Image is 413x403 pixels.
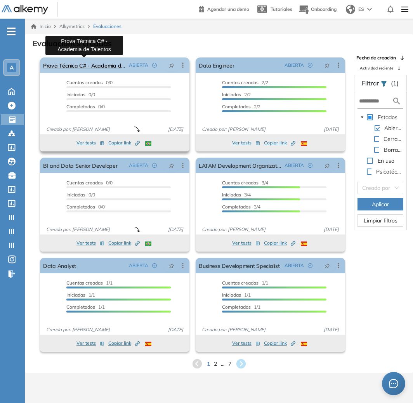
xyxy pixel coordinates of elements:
[376,168,410,175] span: Psicotécnicos
[232,238,260,248] button: Ver tests
[324,162,330,168] span: pushpin
[321,126,342,133] span: [DATE]
[169,62,174,68] span: pushpin
[392,96,401,106] img: search icon
[382,134,403,144] span: Cerradas
[163,259,180,272] button: pushpin
[382,145,403,155] span: Borrador
[169,262,174,269] span: pushpin
[376,156,396,165] span: En uso
[383,135,406,142] span: Cerradas
[2,5,48,15] img: Logo
[165,126,186,133] span: [DATE]
[31,23,51,30] a: Inicio
[319,259,336,272] button: pushpin
[66,292,85,298] span: Iniciadas
[319,59,336,71] button: pushpin
[108,138,140,148] button: Copiar link
[222,280,259,286] span: Cuentas creadas
[389,379,399,389] span: message
[66,204,95,210] span: Completados
[346,5,355,14] img: world
[152,63,157,68] span: check-circle
[59,23,85,29] span: Alkymetrics
[222,180,259,186] span: Cuentas creadas
[129,162,148,169] span: ABIERTA
[264,240,295,247] span: Copiar link
[264,139,295,146] span: Copiar link
[129,262,148,269] span: ABIERTA
[10,64,14,71] span: A
[383,123,403,133] span: Abiertas
[66,180,103,186] span: Cuentas creadas
[357,214,403,227] button: Limpiar filtros
[308,263,312,268] span: check-circle
[199,158,281,173] a: LATAM Development Organizational Manager
[222,80,259,85] span: Cuentas creadas
[199,57,234,73] a: Data Engineer
[222,304,260,310] span: 1/1
[66,304,105,310] span: 1/1
[222,280,268,286] span: 1/1
[152,163,157,168] span: check-circle
[324,262,330,269] span: pushpin
[163,159,180,172] button: pushpin
[66,104,105,109] span: 0/0
[222,104,251,109] span: Completados
[222,92,251,97] span: 2/2
[76,238,104,248] button: Ver tests
[311,6,337,12] span: Onboarding
[43,158,118,173] a: BI and Data Senior Developer
[301,342,307,346] img: ESP
[298,1,337,18] button: Onboarding
[360,115,364,119] span: caret-down
[222,180,268,186] span: 3/4
[285,62,304,69] span: ABIERTA
[66,292,95,298] span: 1/1
[199,326,269,333] span: Creado por: [PERSON_NAME]
[108,139,140,146] span: Copiar link
[264,138,295,148] button: Copiar link
[66,280,103,286] span: Cuentas creadas
[384,125,405,132] span: Abiertas
[108,238,140,248] button: Copiar link
[321,326,342,333] span: [DATE]
[7,31,16,32] i: -
[222,204,251,210] span: Completados
[66,80,113,85] span: 0/0
[222,304,251,310] span: Completados
[93,23,121,30] span: Evaluaciones
[66,192,85,198] span: Iniciadas
[165,226,186,233] span: [DATE]
[228,360,231,368] span: 7
[66,192,95,198] span: 0/0
[43,126,113,133] span: Creado por: [PERSON_NAME]
[43,326,113,333] span: Creado por: [PERSON_NAME]
[376,113,399,122] span: Estados
[264,238,295,248] button: Copiar link
[66,104,95,109] span: Completados
[301,141,307,146] img: ESP
[301,241,307,246] img: ESP
[357,198,403,210] button: Aplicar
[222,92,241,97] span: Iniciadas
[360,65,393,71] span: Actividad reciente
[358,6,364,13] span: ES
[207,6,249,12] span: Agendar una demo
[398,2,411,17] img: Menu
[108,240,140,247] span: Copiar link
[66,180,113,186] span: 0/0
[319,159,336,172] button: pushpin
[145,342,151,346] img: ESP
[165,326,186,333] span: [DATE]
[364,216,397,225] span: Limpiar filtros
[43,226,113,233] span: Creado por: [PERSON_NAME]
[145,141,151,146] img: BRA
[76,138,104,148] button: Ver tests
[222,292,241,298] span: Iniciadas
[66,304,95,310] span: Completados
[384,146,406,153] span: Borrador
[232,339,260,348] button: Ver tests
[321,226,342,233] span: [DATE]
[76,339,104,348] button: Ver tests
